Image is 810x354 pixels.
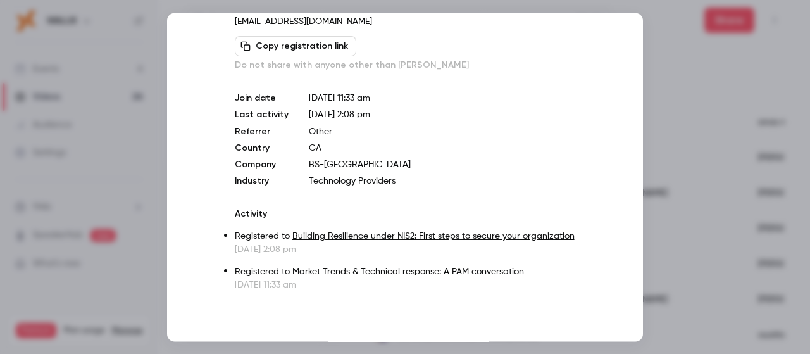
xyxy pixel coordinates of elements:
[235,59,611,72] p: Do not share with anyone other than [PERSON_NAME]
[235,175,289,187] p: Industry
[292,232,575,241] a: Building Resilience under NIS2: First steps to secure your organization
[235,279,611,291] p: [DATE] 11:33 am
[292,267,524,276] a: Market Trends & Technical response: A PAM conversation
[235,108,289,122] p: Last activity
[235,36,356,56] button: Copy registration link
[309,158,611,171] p: BS-[GEOGRAPHIC_DATA]
[235,142,289,155] p: Country
[309,110,370,119] span: [DATE] 2:08 pm
[235,243,611,256] p: [DATE] 2:08 pm
[235,265,611,279] p: Registered to
[235,208,611,220] p: Activity
[309,142,611,155] p: GA
[309,175,611,187] p: Technology Providers
[235,92,289,104] p: Join date
[235,125,289,138] p: Referrer
[235,230,611,243] p: Registered to
[309,92,611,104] p: [DATE] 11:33 am
[235,158,289,171] p: Company
[309,125,611,138] p: Other
[235,17,372,26] a: [EMAIL_ADDRESS][DOMAIN_NAME]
